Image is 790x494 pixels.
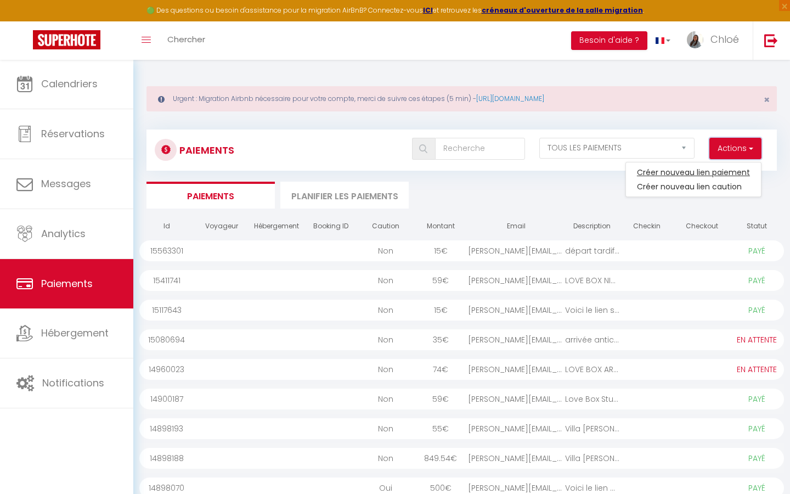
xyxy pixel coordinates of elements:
div: [PERSON_NAME][EMAIL_ADDRESS][DOMAIN_NAME] [468,448,565,469]
a: Chercher [159,21,213,60]
div: 15411741 [139,270,194,291]
span: Paiements [41,277,93,290]
span: € [442,334,449,345]
div: Non [358,359,413,380]
a: Créer nouveau lien paiement [626,165,761,179]
div: Non [358,329,413,350]
th: Id [139,217,194,236]
th: Montant [413,217,468,236]
div: 15563301 [139,240,194,261]
img: logout [764,33,778,47]
img: Super Booking [33,30,100,49]
span: Notifications [42,376,104,390]
th: Description [565,217,620,236]
h3: Paiements [179,138,234,162]
div: 59 [413,270,468,291]
div: 15117643 [139,300,194,321]
div: [PERSON_NAME][EMAIL_ADDRESS][DOMAIN_NAME] [468,389,565,409]
div: Voici le lien sécuri... [565,300,620,321]
div: Non [358,389,413,409]
th: Caution [358,217,413,236]
div: 74 [413,359,468,380]
span: € [442,423,449,434]
th: Email [468,217,565,236]
a: ... Chloé [679,21,753,60]
div: Urgent : Migration Airbnb nécessaire pour votre compte, merci de suivre ces étapes (5 min) - [146,86,777,111]
span: Chercher [167,33,205,45]
div: Villa [PERSON_NAME] locatio... [565,418,620,439]
div: [PERSON_NAME][EMAIL_ADDRESS][DOMAIN_NAME] [468,418,565,439]
div: arrivée anticipée + ... [565,329,620,350]
button: Besoin d'aide ? [571,31,647,50]
div: 14898193 [139,418,194,439]
div: Non [358,300,413,321]
span: € [445,482,452,493]
th: Checkout [674,217,729,236]
span: Messages [41,177,91,190]
span: € [442,275,449,286]
th: Checkin [619,217,674,236]
div: [PERSON_NAME][EMAIL_ADDRESS][DOMAIN_NAME] [468,240,565,261]
li: Paiements [146,182,275,209]
img: ... [687,31,703,48]
div: 35 [413,329,468,350]
input: Recherche [435,138,525,160]
div: 55 [413,418,468,439]
span: Analytics [41,227,86,240]
div: 14900187 [139,389,194,409]
span: Chloé [710,32,739,46]
span: Calendriers [41,77,98,91]
div: Love Box Studio cent... [565,389,620,409]
div: Non [358,240,413,261]
div: Non [358,448,413,469]
div: 15080694 [139,329,194,350]
th: Hébergement [249,217,304,236]
span: € [442,364,448,375]
a: Créer nouveau lien caution [626,179,761,194]
span: × [764,93,770,106]
a: [URL][DOMAIN_NAME] [476,94,544,103]
button: Actions [709,138,761,160]
span: € [441,305,448,316]
span: Réservations [41,127,105,141]
div: [PERSON_NAME][EMAIL_ADDRESS][DOMAIN_NAME] [468,270,565,291]
th: Booking ID [304,217,359,236]
div: 15 [413,240,468,261]
div: 15 [413,300,468,321]
div: 849.54 [413,448,468,469]
span: € [441,245,448,256]
th: Statut [729,217,784,236]
span: € [442,394,449,405]
li: Planifier les paiements [280,182,409,209]
button: Close [764,95,770,105]
div: Non [358,418,413,439]
div: Non [358,270,413,291]
a: ICI [423,5,433,15]
th: Voyageur [194,217,249,236]
div: LOVE BOX ARRIVÉE ANT... [565,359,620,380]
a: créneaux d'ouverture de la salle migration [482,5,643,15]
button: Ouvrir le widget de chat LiveChat [9,4,42,37]
span: Hébergement [41,326,109,340]
div: LOVE BOX NID D AMOUR... [565,270,620,291]
div: départ tardif sorcie... [565,240,620,261]
div: Villa [PERSON_NAME] Votre l... [565,448,620,469]
div: [PERSON_NAME][EMAIL_ADDRESS][DOMAIN_NAME] [468,300,565,321]
div: [PERSON_NAME][EMAIL_ADDRESS][DOMAIN_NAME] [468,329,565,350]
span: € [450,453,457,464]
div: 14960023 [139,359,194,380]
div: 14898188 [139,448,194,469]
div: [PERSON_NAME][EMAIL_ADDRESS][DOMAIN_NAME] [468,359,565,380]
div: 59 [413,389,468,409]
